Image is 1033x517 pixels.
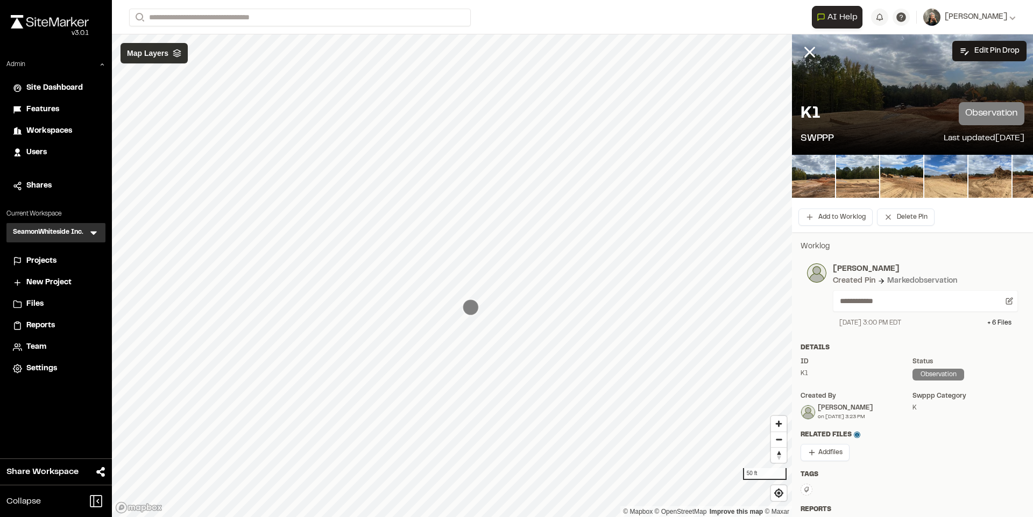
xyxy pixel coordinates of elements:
p: SWPPP [801,132,834,146]
a: Map feedback [710,508,763,515]
div: observation [912,369,964,380]
div: Oh geez...please don't... [11,28,89,38]
h3: SeamonWhiteside Inc. [13,227,83,238]
span: AI Help [827,11,858,24]
a: Site Dashboard [13,82,99,94]
button: Search [129,9,148,26]
div: Created Pin [833,275,875,287]
button: Edit Pin Drop [952,41,1027,61]
div: Reports [801,505,1024,514]
canvas: Map [112,34,792,517]
button: Open AI Assistant [812,6,862,28]
div: + 6 File s [987,318,1011,328]
div: Marked observation [887,275,957,287]
span: Team [26,341,46,353]
a: Shares [13,180,99,192]
img: file [792,155,835,198]
button: Find my location [771,485,787,501]
a: Mapbox [623,508,653,515]
a: Users [13,147,99,159]
a: Mapbox logo [115,501,162,514]
button: Zoom in [771,416,787,432]
span: Related Files [801,430,860,440]
span: Share Workspace [6,465,79,478]
img: Raphael Betit [801,405,815,419]
p: Last updated [DATE] [944,132,1024,146]
img: User [923,9,940,26]
div: Map marker [462,299,479,316]
div: Created by [801,391,912,401]
a: Team [13,341,99,353]
img: photo [807,263,826,283]
p: observation [959,102,1024,125]
span: Users [26,147,47,159]
button: [PERSON_NAME] [923,9,1016,26]
div: [DATE] 3:00 PM EDT [839,318,901,328]
div: ID [801,357,912,367]
span: Projects [26,255,56,267]
a: Settings [13,363,99,375]
p: Admin [6,60,25,69]
div: Status [912,357,1024,367]
img: file [836,155,879,198]
a: OpenStreetMap [655,508,707,515]
div: Open AI Assistant [812,6,867,28]
button: Reset bearing to north [771,447,787,463]
span: Map Layers [127,47,168,59]
a: Workspaces [13,125,99,137]
span: Files [26,298,44,310]
button: Edit Tags [801,484,812,496]
span: Add files [818,448,843,457]
div: K [912,403,1024,413]
img: file [924,155,967,198]
div: Tags [801,470,1024,479]
button: Add to Worklog [798,209,873,226]
div: K1 [801,369,912,378]
a: Maxar [765,508,789,515]
button: Zoom out [771,432,787,447]
button: Addfiles [801,444,850,461]
span: Features [26,104,59,116]
div: [PERSON_NAME] [818,403,873,413]
button: Delete Pin [877,209,935,226]
div: on [DATE] 3:23 PM [818,413,873,421]
span: Collapse [6,495,41,508]
p: Current Workspace [6,209,105,219]
div: swppp category [912,391,1024,401]
a: Projects [13,255,99,267]
span: [PERSON_NAME] [945,11,1007,23]
p: Worklog [801,241,1024,253]
span: Reports [26,320,55,332]
span: Shares [26,180,52,192]
div: Details [801,343,1024,353]
p: [PERSON_NAME] [833,263,1018,275]
img: rebrand.png [11,15,89,28]
p: K1 [801,103,820,125]
a: Reports [13,320,99,332]
span: Settings [26,363,57,375]
span: Site Dashboard [26,82,83,94]
img: file [880,155,923,198]
img: file [968,155,1011,198]
a: Files [13,298,99,310]
span: New Project [26,277,72,289]
div: 50 ft [743,468,787,480]
a: New Project [13,277,99,289]
span: Workspaces [26,125,72,137]
a: Features [13,104,99,116]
